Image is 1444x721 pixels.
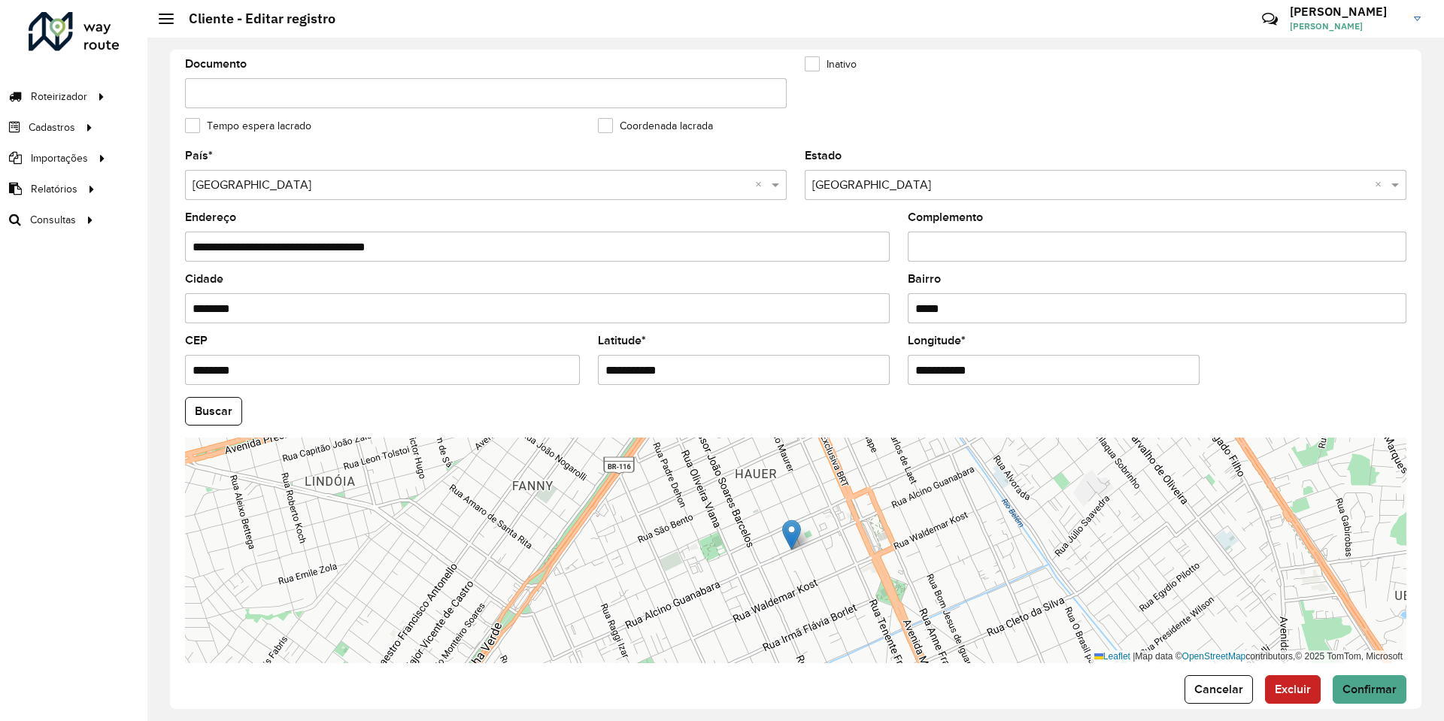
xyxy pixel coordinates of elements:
label: Complemento [908,208,983,226]
button: Buscar [185,397,242,426]
label: Latitude [598,332,646,350]
button: Cancelar [1185,675,1253,704]
span: Clear all [1375,176,1388,194]
span: Excluir [1275,683,1311,695]
img: Marker [782,520,801,550]
label: Cidade [185,270,223,288]
span: | [1133,651,1135,662]
span: Relatórios [31,181,77,197]
span: Roteirizador [31,89,87,105]
button: Confirmar [1333,675,1406,704]
label: Estado [805,147,842,165]
label: CEP [185,332,208,350]
div: Map data © contributors,© 2025 TomTom, Microsoft [1091,650,1406,663]
label: Endereço [185,208,236,226]
span: Importações [31,150,88,166]
span: Consultas [30,212,76,228]
span: [PERSON_NAME] [1290,20,1403,33]
span: Clear all [755,176,768,194]
label: Longitude [908,332,966,350]
a: Contato Rápido [1254,3,1286,35]
label: Documento [185,55,247,73]
label: Bairro [908,270,941,288]
span: Cancelar [1194,683,1243,695]
h2: Cliente - Editar registro [174,11,335,27]
label: País [185,147,213,165]
label: Inativo [805,56,857,72]
label: Coordenada lacrada [598,118,713,134]
h3: [PERSON_NAME] [1290,5,1403,19]
span: Cadastros [29,120,75,135]
a: Leaflet [1094,651,1130,662]
button: Excluir [1265,675,1321,704]
label: Tempo espera lacrado [185,118,311,134]
span: Confirmar [1342,683,1397,695]
a: OpenStreetMap [1182,651,1246,662]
